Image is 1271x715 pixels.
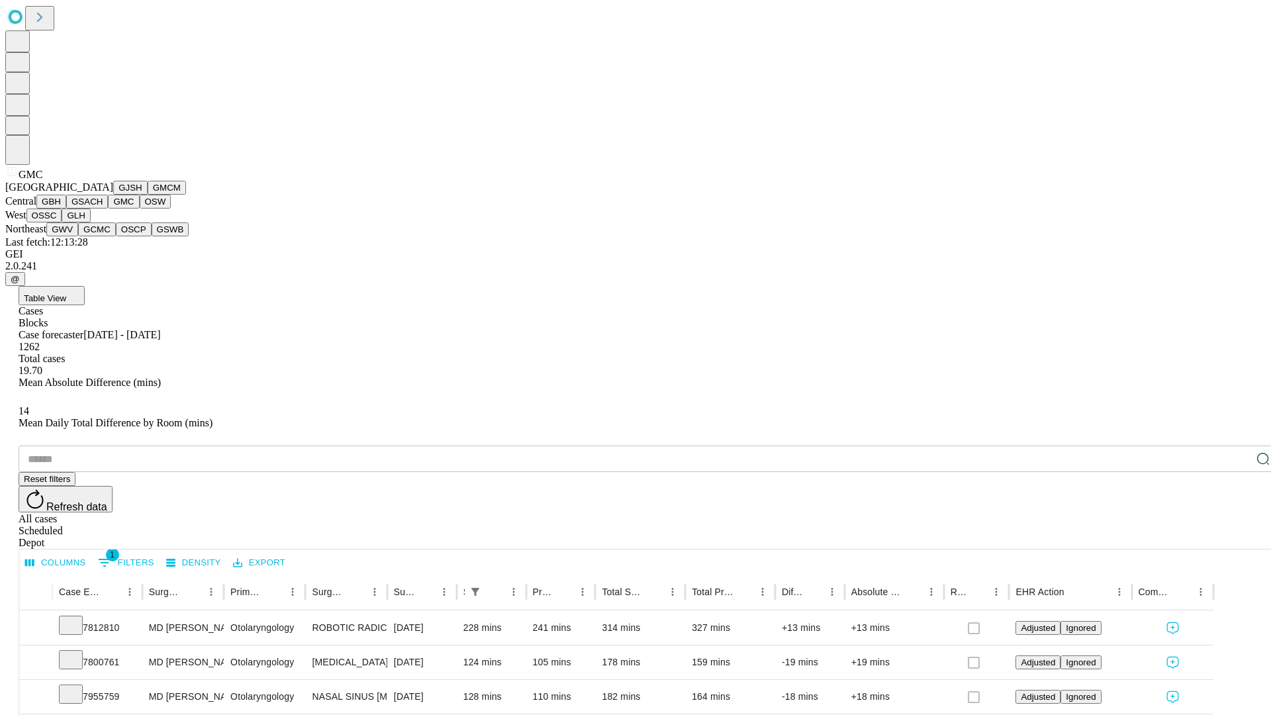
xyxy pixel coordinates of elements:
[1021,623,1055,633] span: Adjusted
[951,587,968,597] div: Resolved in EHR
[163,553,224,573] button: Density
[19,472,75,486] button: Reset filters
[19,353,65,364] span: Total cases
[851,680,937,714] div: +18 mins
[922,583,941,601] button: Menu
[113,181,148,195] button: GJSH
[904,583,922,601] button: Sort
[5,260,1266,272] div: 2.0.241
[602,645,679,679] div: 178 mins
[26,651,46,675] button: Expand
[230,611,299,645] div: Otolaryngology
[26,209,62,222] button: OSSC
[1021,692,1055,702] span: Adjusted
[230,587,263,597] div: Primary Service
[463,611,520,645] div: 228 mins
[152,222,189,236] button: GSWB
[149,645,217,679] div: MD [PERSON_NAME] [PERSON_NAME]
[1066,583,1084,601] button: Sort
[1060,655,1101,669] button: Ignored
[5,236,88,248] span: Last fetch: 12:13:28
[968,583,987,601] button: Sort
[851,611,937,645] div: +13 mins
[24,474,70,484] span: Reset filters
[19,486,113,512] button: Refresh data
[1060,621,1101,635] button: Ignored
[851,645,937,679] div: +19 mins
[11,274,20,284] span: @
[312,645,380,679] div: [MEDICAL_DATA] COMPLETE
[645,583,663,601] button: Sort
[19,329,83,340] span: Case forecaster
[782,680,838,714] div: -18 mins
[19,341,40,352] span: 1262
[692,611,769,645] div: 327 mins
[555,583,573,601] button: Sort
[83,329,160,340] span: [DATE] - [DATE]
[26,617,46,640] button: Expand
[463,587,465,597] div: Scheduled In Room Duration
[1066,692,1096,702] span: Ignored
[5,195,36,207] span: Central
[36,195,66,209] button: GBH
[312,680,380,714] div: NASAL SINUS [MEDICAL_DATA] WITH [MEDICAL_DATA] TOTAL
[533,680,589,714] div: 110 mins
[202,583,220,601] button: Menu
[46,222,78,236] button: GWV
[1066,657,1096,667] span: Ignored
[663,583,682,601] button: Menu
[782,645,838,679] div: -19 mins
[463,645,520,679] div: 124 mins
[46,501,107,512] span: Refresh data
[95,552,158,573] button: Show filters
[283,583,302,601] button: Menu
[62,209,90,222] button: GLH
[19,405,29,416] span: 14
[59,587,101,597] div: Case Epic Id
[66,195,108,209] button: GSACH
[5,209,26,220] span: West
[987,583,1006,601] button: Menu
[1015,621,1060,635] button: Adjusted
[466,583,485,601] div: 1 active filter
[394,680,450,714] div: [DATE]
[1015,655,1060,669] button: Adjusted
[504,583,523,601] button: Menu
[1192,583,1210,601] button: Menu
[19,365,42,376] span: 19.70
[394,645,450,679] div: [DATE]
[26,686,46,709] button: Expand
[5,223,46,234] span: Northeast
[106,548,119,561] span: 1
[1173,583,1192,601] button: Sort
[692,645,769,679] div: 159 mins
[19,286,85,305] button: Table View
[394,587,415,597] div: Surgery Date
[116,222,152,236] button: OSCP
[102,583,120,601] button: Sort
[5,248,1266,260] div: GEI
[416,583,435,601] button: Sort
[692,587,733,597] div: Total Predicted Duration
[312,587,345,597] div: Surgery Name
[148,181,186,195] button: GMCM
[22,553,89,573] button: Select columns
[735,583,753,601] button: Sort
[19,417,212,428] span: Mean Daily Total Difference by Room (mins)
[533,611,589,645] div: 241 mins
[1015,587,1064,597] div: EHR Action
[1110,583,1129,601] button: Menu
[804,583,823,601] button: Sort
[78,222,116,236] button: GCMC
[5,272,25,286] button: @
[365,583,384,601] button: Menu
[851,587,902,597] div: Absolute Difference
[486,583,504,601] button: Sort
[59,680,136,714] div: 7955759
[59,611,136,645] div: 7812810
[602,611,679,645] div: 314 mins
[108,195,139,209] button: GMC
[59,645,136,679] div: 7800761
[1060,690,1101,704] button: Ignored
[466,583,485,601] button: Show filters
